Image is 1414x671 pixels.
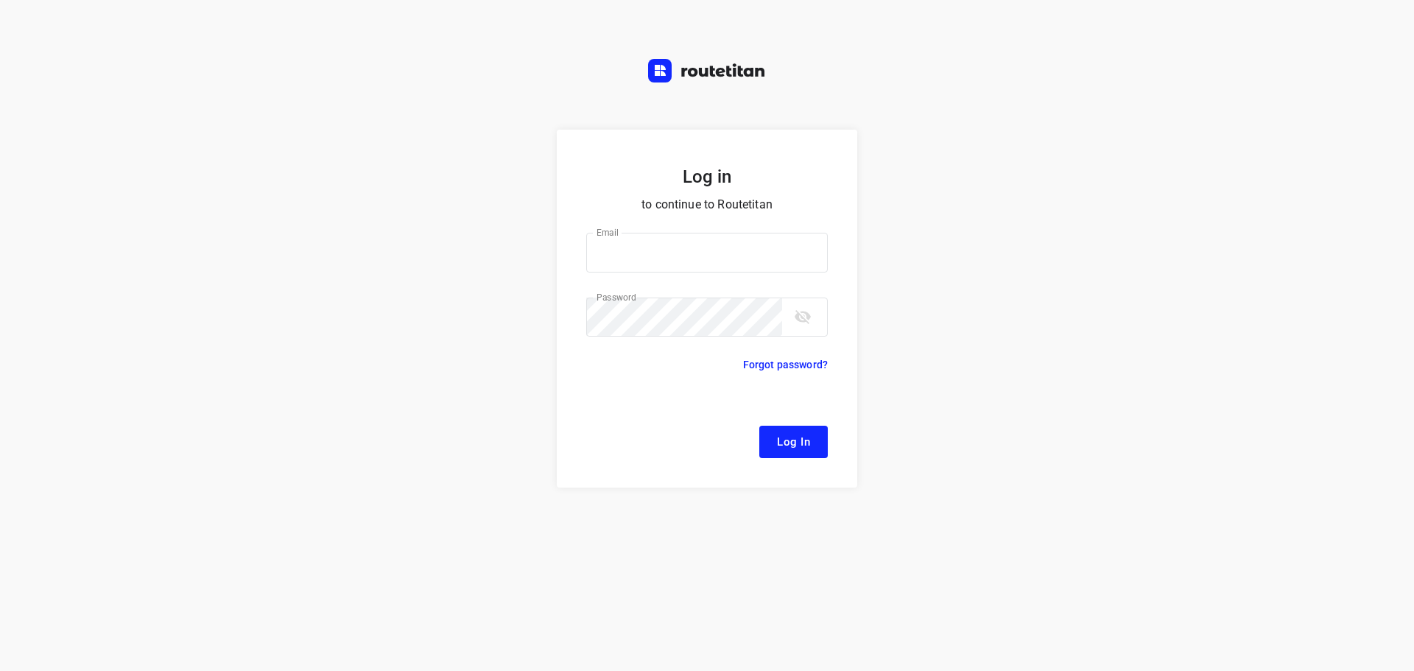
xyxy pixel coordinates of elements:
[586,165,828,189] h5: Log in
[759,426,828,458] button: Log In
[777,432,810,452] span: Log In
[648,59,766,82] img: Routetitan
[743,356,828,373] p: Forgot password?
[586,194,828,215] p: to continue to Routetitan
[788,302,817,331] button: toggle password visibility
